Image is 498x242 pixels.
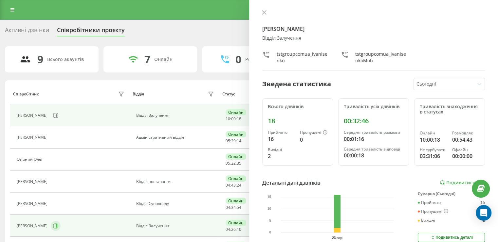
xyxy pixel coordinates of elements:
div: 2 [268,152,295,160]
div: 00:54:43 [452,136,479,144]
div: : : [226,139,241,143]
div: Співробітник [13,92,39,96]
div: 0 [300,136,327,144]
div: : : [226,117,241,121]
div: 18 [268,117,327,125]
text: 0 [269,231,271,234]
div: Пропущені [418,209,448,214]
span: 22 [231,160,236,166]
div: [PERSON_NAME] [17,135,49,140]
div: Офлайн [452,148,479,152]
div: Детальні дані дзвінків [262,179,321,187]
div: Тривалість усіх дзвінків [344,104,403,110]
span: 04 [226,182,230,188]
div: tstgroupcomua_ivanisenko [277,51,328,64]
span: 10 [226,116,230,122]
span: 43 [231,182,236,188]
div: Середня тривалість розмови [344,130,403,135]
div: 00:32:46 [344,117,403,125]
div: : : [226,205,241,210]
div: Прийнято [268,130,295,135]
div: Онлайн [226,220,246,226]
div: 00:00:18 [344,151,403,159]
h4: [PERSON_NAME] [262,25,485,33]
div: Відділ Супроводу [136,201,216,206]
div: Зведена статистика [262,79,331,89]
div: Онлайн [226,153,246,160]
div: Озірний Олег [17,157,45,162]
span: 14 [237,138,241,144]
span: 24 [237,182,241,188]
div: Відділ Залучення [262,35,485,41]
div: Статус [222,92,235,96]
div: 7 [144,53,150,66]
div: : : [226,161,241,166]
div: Розмовляє [452,131,479,135]
div: Відділ [133,92,144,96]
div: 0 [235,53,241,66]
div: Open Intercom Messenger [476,205,491,221]
div: 16 [480,200,485,205]
text: 23 вер [332,236,342,240]
div: Середня тривалість відповіді [344,147,403,151]
div: Тривалість знаходження в статусах [420,104,479,115]
div: [PERSON_NAME] [17,224,49,228]
span: 04 [226,227,230,232]
div: Онлайн [226,109,246,115]
div: [PERSON_NAME] [17,113,49,118]
div: 2 [483,218,485,223]
div: Відділ Залучення [136,113,216,118]
div: Співробітники проєкту [57,27,125,37]
div: Активні дзвінки [5,27,49,37]
div: Пропущені [300,130,327,135]
div: Онлайн [420,131,447,135]
button: Подивитись деталі [418,233,485,242]
div: 00:01:16 [344,135,403,143]
span: 10 [237,227,241,232]
div: 00:00:00 [452,152,479,160]
a: Подивитись звіт [440,180,485,186]
div: Розмовляють [245,57,277,62]
span: 54 [237,205,241,210]
span: 34 [231,205,236,210]
div: [PERSON_NAME] [17,179,49,184]
div: 9 [37,53,43,66]
span: 29 [231,138,236,144]
span: 05 [226,160,230,166]
div: [PERSON_NAME] [17,201,49,206]
div: Відділ Залучення [136,224,216,228]
span: 18 [237,116,241,122]
span: 00 [231,116,236,122]
div: tstgroupcomua_ivanisenkoMob [355,51,406,64]
div: Подивитись деталі [430,235,473,240]
div: Онлайн [226,175,246,182]
text: 15 [267,195,271,199]
div: 10:00:18 [420,136,447,144]
text: 10 [267,207,271,211]
div: 03:31:06 [420,152,447,160]
div: Онлайн [226,131,246,137]
div: Прийнято [418,200,441,205]
div: Онлайн [226,198,246,204]
text: 5 [269,219,271,222]
div: Всього акаунтів [47,57,84,62]
div: Адміністративний відділ [136,135,216,140]
div: 16 [268,135,295,143]
div: Всього дзвінків [268,104,327,110]
div: Не турбувати [420,148,447,152]
span: 35 [237,160,241,166]
div: Вихідні [268,148,295,152]
span: 04 [226,205,230,210]
div: : : [226,227,241,232]
div: Вихідні [418,218,435,223]
span: 26 [231,227,236,232]
div: Сумарно (Сьогодні) [418,192,485,196]
div: Відділ постачання [136,179,216,184]
div: : : [226,183,241,188]
div: Онлайн [154,57,173,62]
span: 05 [226,138,230,144]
